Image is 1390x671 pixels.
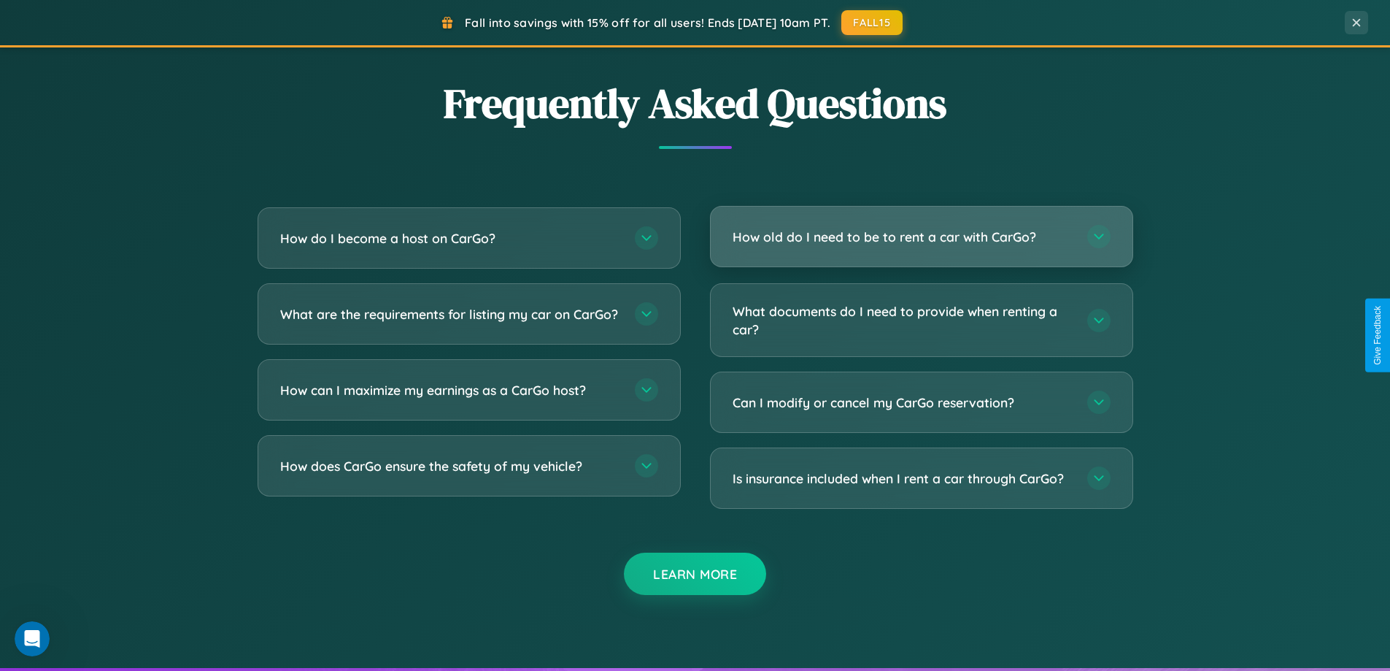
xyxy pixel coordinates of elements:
[15,621,50,656] iframe: Intercom live chat
[733,302,1073,338] h3: What documents do I need to provide when renting a car?
[465,15,830,30] span: Fall into savings with 15% off for all users! Ends [DATE] 10am PT.
[280,457,620,475] h3: How does CarGo ensure the safety of my vehicle?
[280,305,620,323] h3: What are the requirements for listing my car on CarGo?
[733,394,1073,412] h3: Can I modify or cancel my CarGo reservation?
[1372,306,1383,365] div: Give Feedback
[733,469,1073,488] h3: Is insurance included when I rent a car through CarGo?
[280,381,620,399] h3: How can I maximize my earnings as a CarGo host?
[280,229,620,248] h3: How do I become a host on CarGo?
[624,553,766,595] button: Learn More
[733,228,1073,246] h3: How old do I need to be to rent a car with CarGo?
[841,10,903,35] button: FALL15
[258,75,1133,131] h2: Frequently Asked Questions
